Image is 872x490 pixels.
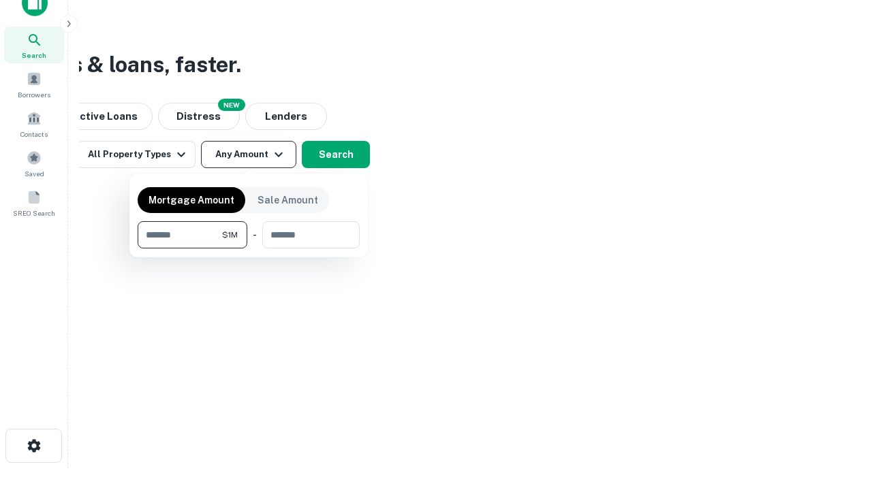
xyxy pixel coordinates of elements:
iframe: Chat Widget [804,381,872,446]
p: Sale Amount [258,193,318,208]
p: Mortgage Amount [149,193,234,208]
div: - [253,221,257,248]
span: $1M [222,229,238,241]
